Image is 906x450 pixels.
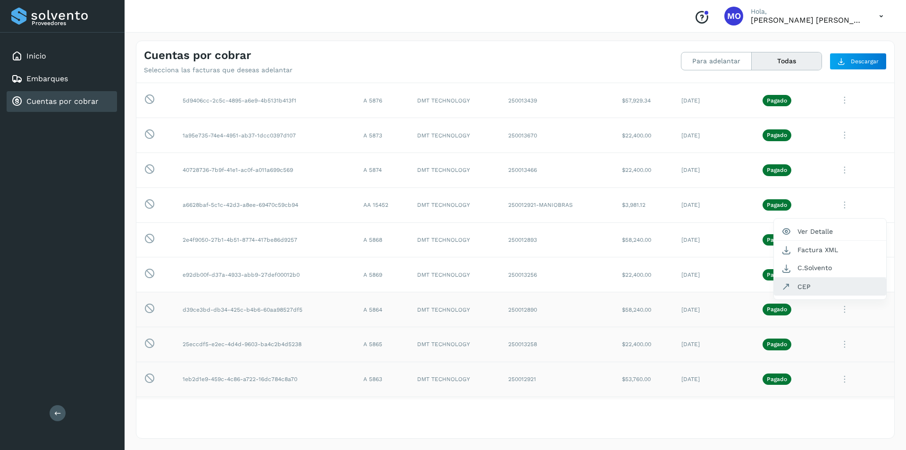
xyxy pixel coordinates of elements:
button: Ver Detalle [774,222,886,241]
div: Embarques [7,68,117,89]
button: C.Solvento [774,259,886,277]
button: Factura XML [774,241,886,259]
div: Cuentas por cobrar [7,91,117,112]
a: Inicio [26,51,46,60]
div: Inicio [7,46,117,67]
a: Cuentas por cobrar [26,97,99,106]
p: Proveedores [32,20,113,26]
a: Embarques [26,74,68,83]
button: CEP [774,278,886,296]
